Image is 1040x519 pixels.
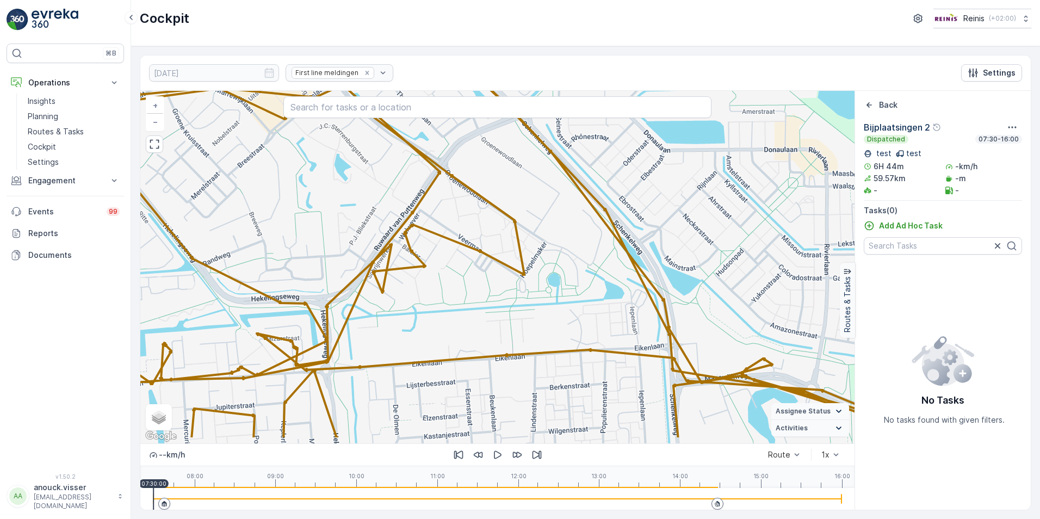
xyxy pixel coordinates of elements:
button: Operations [7,72,124,94]
div: 1x [821,450,829,459]
a: Back [864,100,897,110]
p: Events [28,206,100,217]
p: 07:30:00 [141,480,166,487]
p: Routes & Tasks [28,126,84,137]
p: 07:30-16:00 [977,135,1020,144]
p: -- km/h [159,449,185,460]
button: AAanouck.visser[EMAIL_ADDRESS][DOMAIN_NAME] [7,482,124,510]
p: Insights [28,96,55,107]
a: Settings [23,155,124,170]
input: dd/mm/yyyy [149,64,279,82]
p: Planning [28,111,58,122]
img: Reinis-Logo-Vrijstaand_Tekengebied-1-copy2_aBO4n7j.png [933,13,959,24]
p: Operations [28,77,102,88]
p: Engagement [28,175,102,186]
p: 99 [109,207,117,216]
p: No Tasks [921,393,964,408]
span: v 1.50.2 [7,473,124,480]
a: Insights [23,94,124,109]
a: Add Ad Hoc Task [864,220,943,231]
img: logo [7,9,28,30]
p: Reinis [963,13,985,24]
p: 13:00 [591,473,606,479]
p: Back [879,100,897,110]
span: + [153,101,158,110]
p: Documents [28,250,120,261]
p: ⌘B [106,49,116,58]
p: Tasks ( 0 ) [864,205,1022,216]
p: anouck.visser [34,482,112,493]
p: 16:00 [834,473,850,479]
p: test [874,148,892,159]
p: 12:00 [511,473,527,479]
summary: Activities [771,420,849,437]
img: logo_light-DOdMpM7g.png [32,9,78,30]
p: 15:00 [753,473,769,479]
a: Documents [7,244,124,266]
a: Cockpit [23,139,124,155]
p: 08:00 [187,473,203,479]
a: Routes & Tasks [23,124,124,139]
button: Settings [961,64,1022,82]
button: Engagement [7,170,124,191]
p: 6H 44m [874,161,904,172]
p: Routes & Tasks [842,277,853,333]
p: -km/h [955,161,977,172]
a: Zoom In [147,97,163,114]
div: AA [9,487,27,505]
p: - [874,185,877,196]
p: test [906,148,921,159]
p: Dispatched [866,135,906,144]
p: Cockpit [140,10,189,27]
a: Open this area in Google Maps (opens a new window) [143,429,179,443]
img: config error [911,334,975,386]
p: 14:00 [672,473,688,479]
span: − [153,117,158,126]
p: 10:00 [349,473,364,479]
p: Bijplaatsingen 2 [864,121,930,134]
p: Cockpit [28,141,56,152]
p: -m [955,173,966,184]
p: Settings [983,67,1016,78]
img: Google [143,429,179,443]
p: 59.57km [874,173,906,184]
p: - [955,185,959,196]
div: Help Tooltip Icon [932,123,941,132]
p: No tasks found with given filters. [884,415,1005,425]
div: Route [768,450,790,459]
p: ( +02:00 ) [989,14,1016,23]
p: [EMAIL_ADDRESS][DOMAIN_NAME] [34,493,112,510]
p: 09:00 [267,473,284,479]
span: Activities [776,424,808,432]
p: Reports [28,228,120,239]
input: Search for tasks or a location [283,96,712,118]
p: Settings [28,157,59,168]
input: Search Tasks [864,237,1022,255]
span: Assignee Status [776,407,831,416]
a: Events99 [7,201,124,223]
summary: Assignee Status [771,403,849,420]
a: Planning [23,109,124,124]
a: Reports [7,223,124,244]
a: Layers [147,405,171,429]
a: Zoom Out [147,114,163,130]
button: Reinis(+02:00) [933,9,1031,28]
p: Add Ad Hoc Task [879,220,943,231]
p: 11:00 [430,473,445,479]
